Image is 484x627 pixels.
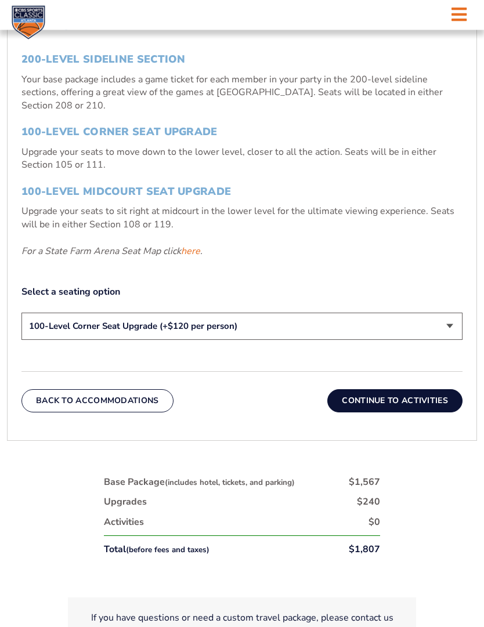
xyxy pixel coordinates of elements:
[327,390,463,413] button: Continue To Activities
[21,146,463,172] p: Upgrade your seats to move down to the lower level, closer to all the action. Seats will be in ei...
[357,496,380,509] div: $240
[181,245,200,258] a: here
[21,205,463,231] p: Upgrade your seats to sit right at midcourt in the lower level for the ultimate viewing experienc...
[21,286,463,299] label: Select a seating option
[21,74,463,113] p: Your base package includes a game ticket for each member in your party in the 200-level sideline ...
[369,516,380,529] div: $0
[12,6,45,39] img: CBS Sports Classic
[126,545,210,556] small: (before fees and taxes)
[104,496,147,509] div: Upgrades
[104,543,210,556] div: Total
[349,543,380,556] div: $1,807
[21,126,463,139] h3: 100-Level Corner Seat Upgrade
[165,478,295,488] small: (includes hotel, tickets, and parking)
[21,186,463,199] h3: 100-Level Midcourt Seat Upgrade
[104,516,144,529] div: Activities
[349,476,380,489] div: $1,567
[104,476,295,489] div: Base Package
[21,390,174,413] button: Back To Accommodations
[21,54,463,67] h3: 200-Level Sideline Section
[21,245,203,258] em: For a State Farm Arena Seat Map click .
